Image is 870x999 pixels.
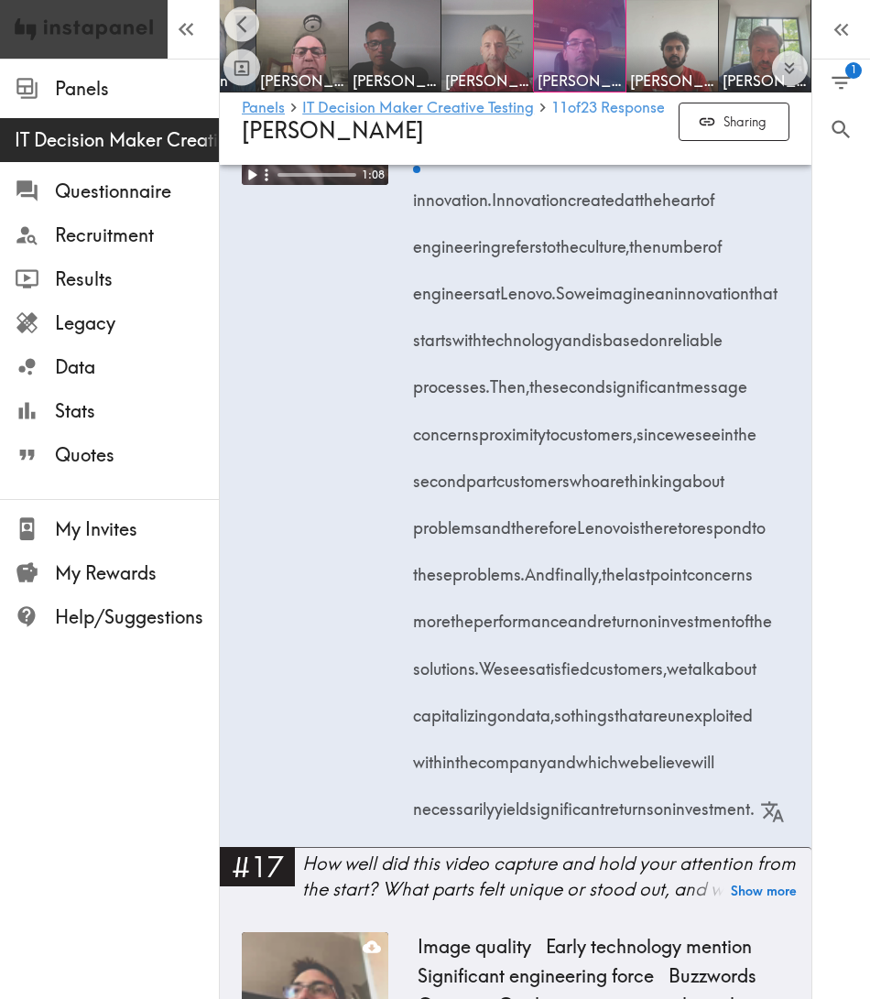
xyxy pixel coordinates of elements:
span: in [721,404,734,451]
button: select language [756,795,789,829]
a: 11of23 Responses [551,100,671,117]
span: therefore [511,498,577,545]
span: within [413,733,455,779]
span: so [554,686,571,733]
span: the [556,217,579,264]
span: 11 [551,100,568,114]
span: And [525,545,555,592]
span: concerns [687,545,753,592]
span: to [678,498,691,545]
span: imagine [595,264,655,310]
span: more [413,592,451,638]
span: investment [658,592,735,638]
span: things [571,686,614,733]
span: and [482,498,511,545]
span: satisfied [528,638,590,685]
span: message [680,357,747,404]
span: investment. [672,779,755,826]
span: are [600,451,625,498]
span: [PERSON_NAME] [630,71,714,91]
button: Show more [731,878,797,904]
span: see [503,638,528,685]
span: My Rewards [55,560,219,586]
span: 1 [845,62,862,79]
span: is [592,310,603,357]
span: of [735,592,749,638]
span: talk [688,638,714,685]
a: Panels [242,100,285,117]
span: is [629,498,640,545]
span: part [466,451,496,498]
span: Questionnaire [55,179,219,204]
span: Recruitment [55,223,219,248]
span: and [562,310,592,357]
span: Early technology mention [538,932,759,961]
span: second [552,357,605,404]
span: Search [829,117,854,142]
span: about [714,638,756,685]
span: Buzzwords [661,961,764,991]
span: Image quality [410,932,538,961]
span: that [749,264,778,310]
span: the [629,217,652,264]
span: see [695,404,721,451]
span: of [551,100,581,114]
span: processes. [413,357,490,404]
span: Then, [490,357,529,404]
span: Significant engineering force [410,961,661,991]
div: How well did this video capture and hold your attention from the start? What parts felt unique or... [302,851,811,902]
span: Legacy [55,310,219,336]
span: on [649,310,668,357]
span: finally, [555,545,602,592]
span: second [413,451,466,498]
span: last [625,545,650,592]
span: [PERSON_NAME] [242,116,424,144]
span: to [752,498,766,545]
span: are [643,686,668,733]
span: capitalizing [413,686,497,733]
span: that [614,686,643,733]
span: we [618,733,639,779]
span: Stats [55,398,219,424]
button: Search [812,106,870,153]
span: the [602,545,625,592]
span: at [485,264,500,310]
span: culture, [579,217,629,264]
span: Filter Responses [829,71,854,95]
span: [PERSON_NAME] [445,71,529,91]
span: technology [482,310,562,357]
span: customers, [560,404,636,451]
span: problems. [452,545,525,592]
span: innovation. [413,170,492,217]
span: we [574,264,595,310]
span: on [497,686,516,733]
span: to [546,404,560,451]
span: Results [55,266,219,292]
span: [PERSON_NAME] [260,71,344,91]
span: since [636,404,674,451]
span: significant [605,357,680,404]
span: customers, [590,638,667,685]
button: Play [242,165,262,185]
span: these [413,545,452,592]
button: Filter Responses [812,60,870,106]
span: the [529,357,552,404]
span: innovation [674,264,749,310]
span: the [451,592,473,638]
button: Toggle between responses and questions [223,49,260,86]
span: will [691,733,714,779]
span: which [576,733,618,779]
a: IT Decision Maker Creative Testing [302,100,534,117]
span: and [568,592,597,638]
span: about [682,451,724,498]
span: Innovation [492,170,568,217]
div: #17 [220,847,295,885]
div: IT Decision Maker Creative Testing [15,127,219,153]
span: Lenovo. [500,264,556,310]
span: data, [516,686,554,733]
a: #17How well did this video capture and hold your attention from the start? What parts felt unique... [220,847,811,918]
span: of [708,217,722,264]
span: to [542,217,556,264]
span: necessarily [413,779,495,826]
span: 23 Responses [581,100,671,114]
